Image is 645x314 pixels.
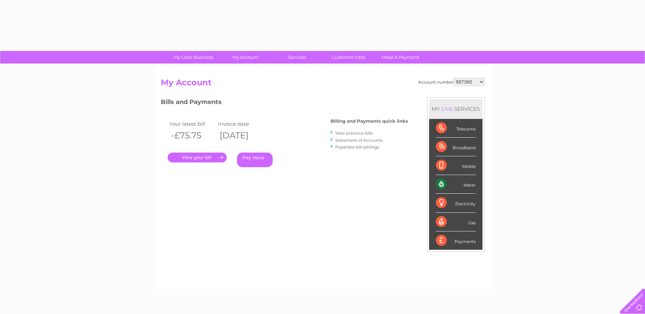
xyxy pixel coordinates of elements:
[321,51,377,64] a: Customer Help
[436,194,476,212] div: Electricity
[372,51,428,64] a: Make A Payment
[335,130,373,136] a: View previous bills
[436,156,476,175] div: Mobile
[436,175,476,194] div: Water
[269,51,325,64] a: Services
[335,144,379,150] a: Paperless bill settings
[436,213,476,231] div: Gas
[168,119,217,128] td: Your latest bill
[161,78,485,91] h2: My Account
[168,153,227,162] a: .
[418,78,485,86] div: Account number
[217,51,273,64] a: My Account
[237,153,273,167] a: Pay Here
[429,99,482,119] div: MY SERVICES
[436,231,476,250] div: Payments
[166,51,222,64] a: My Clear Business
[335,138,383,143] a: Statement of Accounts
[436,138,476,156] div: Broadband
[436,119,476,138] div: Telecoms
[161,97,408,109] h3: Bills and Payments
[440,106,454,112] div: LIVE
[330,119,408,124] h4: Billing and Payments quick links
[168,128,217,142] th: -£75.75
[216,119,265,128] td: Invoice date
[216,128,265,142] th: [DATE]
